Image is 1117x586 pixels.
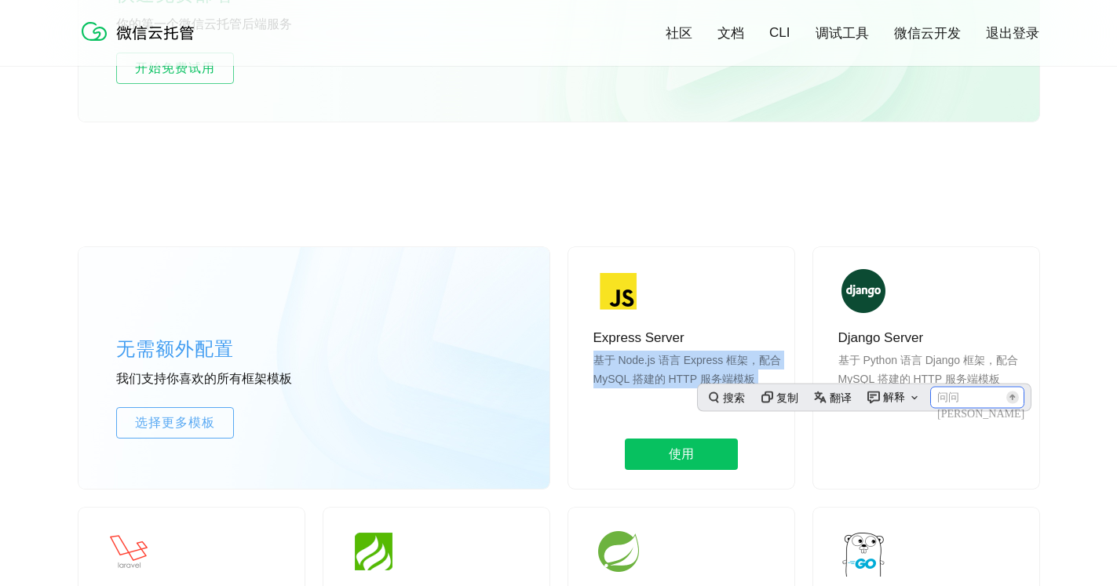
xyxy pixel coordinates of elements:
[116,371,352,388] p: 我们支持你喜欢的所有框架模板
[769,25,790,41] a: CLI
[593,329,782,348] p: Express Server
[78,16,204,47] img: 微信云托管
[117,59,233,78] span: 开始免费试用
[838,329,1027,348] p: Django Server
[838,351,1027,426] p: 基于 Python 语言 Django 框架，配合 MySQL 搭建的 HTTP 服务端模板
[117,413,233,432] span: 选择更多模板
[816,24,869,42] a: 调试工具
[894,24,961,42] a: 微信云开发
[717,24,744,42] a: 文档
[78,36,204,49] a: 微信云托管
[116,333,352,365] p: 无需额外配置
[593,351,782,426] p: 基于 Node.js 语言 Express 框架，配合 MySQL 搭建的 HTTP 服务端模板
[625,439,738,470] span: 使用
[666,24,692,42] a: 社区
[986,24,1039,42] a: 退出登录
